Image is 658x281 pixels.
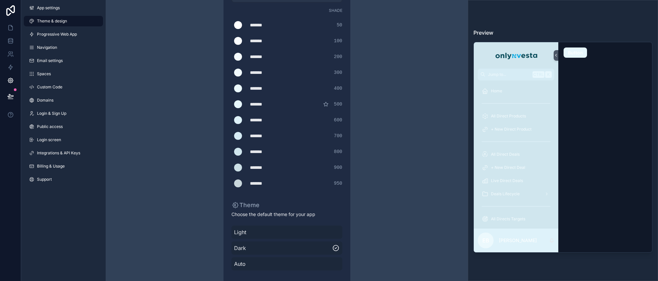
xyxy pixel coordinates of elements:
a: Theme & design [24,16,103,26]
span: All Direct Deals [491,152,520,157]
span: 950 [334,180,342,187]
span: Dark [234,244,332,252]
p: [PERSON_NAME] [499,237,537,244]
a: Deals Lifecycle [478,188,554,200]
a: + New Direct Deal [478,162,554,173]
a: All Directs Targets [478,213,554,225]
a: Home [478,85,554,97]
span: 700 [334,133,342,139]
a: Progressive Web App [24,29,103,40]
span: Deals Lifecycle [491,191,520,197]
span: + New Direct Product [491,127,532,132]
span: Ctrl [533,71,544,78]
span: Light [234,228,340,236]
img: App logo [494,50,538,61]
a: Integrations & API Keys [24,148,103,158]
span: All Direct Products [491,113,526,119]
span: Integrations & API Keys [37,150,80,156]
button: Button [564,47,587,58]
span: 800 [334,148,342,155]
span: 600 [334,117,342,123]
span: 900 [334,164,342,171]
span: Shade [329,8,342,13]
button: Jump to...CtrlK [478,69,554,80]
a: + New Direct Product [478,123,554,135]
span: Custom Code [37,84,62,90]
span: + New Direct Deal [491,165,525,170]
span: EB [482,236,489,244]
span: Navigation [37,45,57,50]
a: Email settings [24,55,103,66]
span: 50 [337,22,342,28]
span: Domains [37,98,53,103]
div: scrollable content [474,80,558,229]
p: Theme [231,201,260,210]
span: Auto [234,260,340,268]
span: Progressive Web App [37,32,77,37]
span: 500 [334,101,342,108]
span: Live Direct Deals [491,178,523,183]
a: Billing & Usage [24,161,103,172]
a: Navigation [24,42,103,53]
span: K [546,72,551,77]
span: Choose the default theme for your app [231,211,342,218]
span: Billing & Usage [37,164,65,169]
a: App settings [24,3,103,13]
span: All Directs Targets [491,216,525,222]
a: All Direct Products [478,110,554,122]
span: Home [491,88,502,94]
a: All Direct Deals [478,148,554,160]
a: Live Direct Deals [478,175,554,187]
span: Jump to... [488,72,530,77]
span: 400 [334,85,342,92]
a: Public access [24,121,103,132]
a: Spaces [24,69,103,79]
span: Support [37,177,52,182]
span: 200 [334,53,342,60]
span: Login screen [37,137,61,142]
h3: Preview [473,29,652,37]
span: Theme & design [37,18,67,24]
span: 300 [334,69,342,76]
span: App settings [37,5,60,11]
span: Email settings [37,58,63,63]
a: Custom Code [24,82,103,92]
a: Login & Sign Up [24,108,103,119]
span: Spaces [37,71,51,77]
a: Support [24,174,103,185]
span: Login & Sign Up [37,111,66,116]
span: Public access [37,124,63,129]
a: Domains [24,95,103,106]
a: Login screen [24,135,103,145]
span: 100 [334,38,342,44]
